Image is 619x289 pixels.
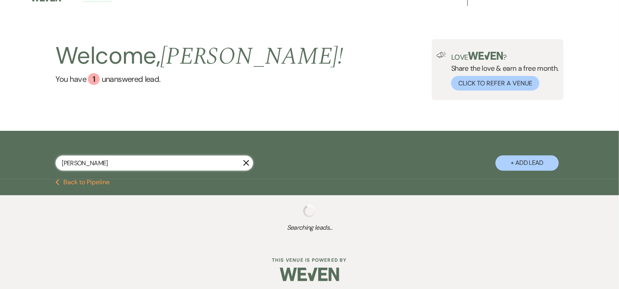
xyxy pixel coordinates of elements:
p: Love ? [451,52,559,61]
span: Searching leads... [31,223,588,232]
img: Weven Logo [280,261,339,288]
button: Back to Pipeline [55,179,110,185]
button: Click to Refer a Venue [451,76,539,91]
img: weven-logo-green.svg [468,52,503,60]
span: [PERSON_NAME] ! [160,38,343,75]
a: You have 1 unanswered lead. [55,73,343,85]
img: loading spinner [303,205,316,217]
div: 1 [88,73,100,85]
input: Search by name, event date, email address or phone number [55,155,253,171]
button: + Add Lead [496,155,559,171]
div: Share the love & earn a free month. [446,52,559,91]
img: loud-speaker-illustration.svg [437,52,446,58]
h2: Welcome, [55,39,343,73]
